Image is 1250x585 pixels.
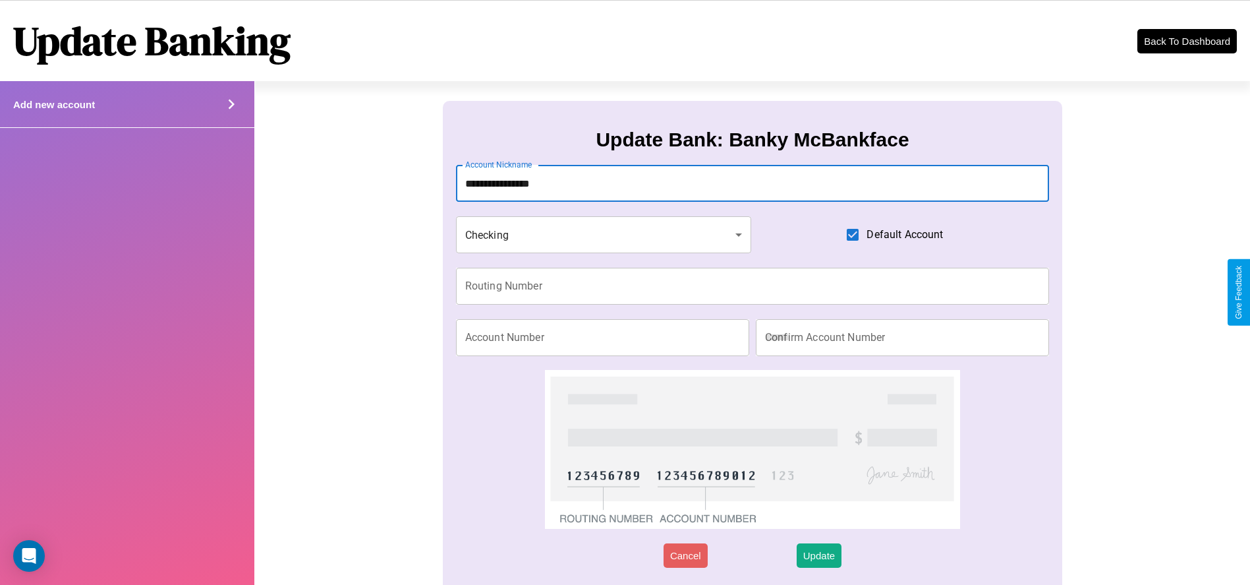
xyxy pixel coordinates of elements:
[13,99,95,110] h4: Add new account
[664,543,708,568] button: Cancel
[13,14,291,68] h1: Update Banking
[465,159,532,170] label: Account Nickname
[1234,266,1243,319] div: Give Feedback
[545,370,961,529] img: check
[866,227,943,243] span: Default Account
[456,216,751,253] div: Checking
[1137,29,1237,53] button: Back To Dashboard
[596,129,909,151] h3: Update Bank: Banky McBankface
[797,543,841,568] button: Update
[13,540,45,572] div: Open Intercom Messenger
